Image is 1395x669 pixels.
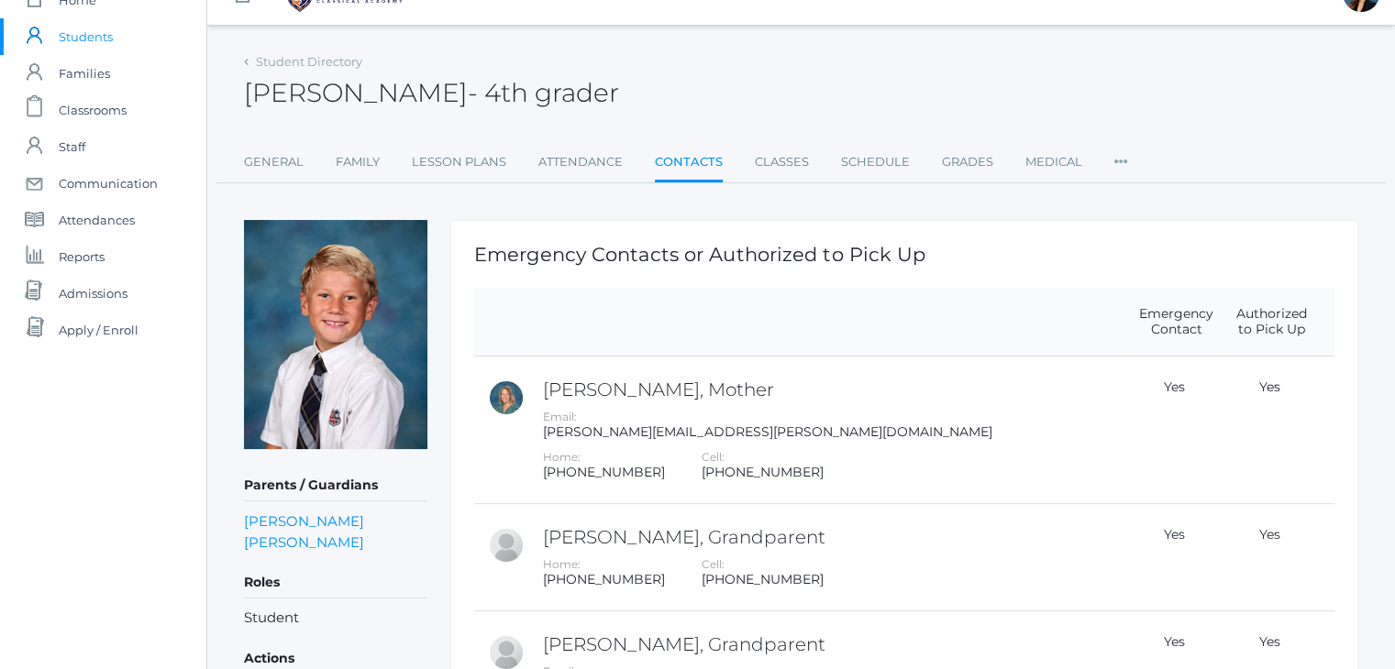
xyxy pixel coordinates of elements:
[488,379,525,416] div: Maureen Doyle
[412,144,506,181] a: Lesson Plans
[702,465,824,480] div: [PHONE_NUMBER]
[543,379,1116,400] h2: [PERSON_NAME], Mother
[1121,504,1218,611] td: Yes
[256,54,362,69] a: Student Directory
[1218,356,1312,504] td: Yes
[543,424,1116,440] div: [PERSON_NAME][EMAIL_ADDRESS][PERSON_NAME][DOMAIN_NAME]
[244,510,364,532] a: [PERSON_NAME]
[336,144,380,181] a: Family
[59,165,158,202] span: Communication
[1121,356,1218,504] td: Yes
[543,410,577,423] label: Email:
[755,144,809,181] a: Classes
[59,202,135,238] span: Attendances
[942,144,993,181] a: Grades
[244,608,427,629] li: Student
[543,557,581,571] label: Home:
[543,450,581,464] label: Home:
[702,557,725,571] label: Cell:
[1218,288,1312,356] th: Authorized to Pick Up
[655,144,723,183] a: Contacts
[474,244,1334,265] h1: Emergency Contacts or Authorized to Pick Up
[59,18,113,55] span: Students
[538,144,623,181] a: Attendance
[488,527,525,564] div: Christopher Arnold
[468,77,619,108] span: - 4th grader
[244,470,427,501] h5: Parents / Guardians
[244,144,304,181] a: General
[59,275,127,312] span: Admissions
[59,92,127,128] span: Classrooms
[59,55,110,92] span: Families
[1025,144,1082,181] a: Medical
[59,312,138,348] span: Apply / Enroll
[543,465,665,480] div: [PHONE_NUMBER]
[59,238,105,275] span: Reports
[543,634,1116,654] h2: [PERSON_NAME], Grandparent
[702,572,824,587] div: [PHONE_NUMBER]
[1218,504,1312,611] td: Yes
[543,527,1116,547] h2: [PERSON_NAME], Grandparent
[59,128,85,165] span: Staff
[244,220,427,449] img: Ian Doyle
[244,532,364,553] a: [PERSON_NAME]
[543,572,665,587] div: [PHONE_NUMBER]
[244,567,427,598] h5: Roles
[244,79,619,107] h2: [PERSON_NAME]
[841,144,910,181] a: Schedule
[1121,288,1218,356] th: Emergency Contact
[702,450,725,464] label: Cell:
